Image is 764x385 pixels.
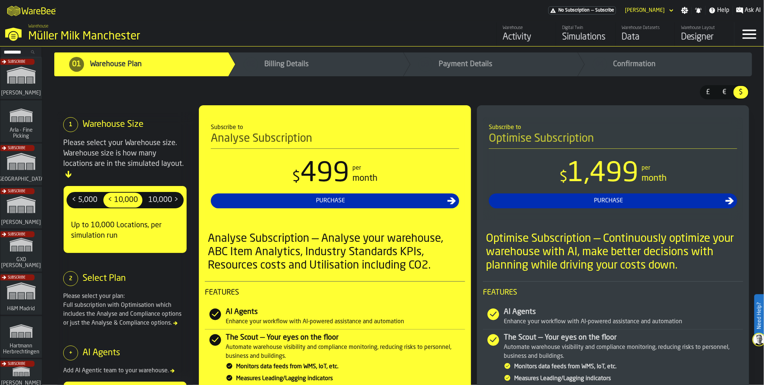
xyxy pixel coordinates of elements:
span: $ [560,170,568,185]
div: Purchase [214,196,447,205]
span: € [719,87,731,97]
span: Subscribe [8,189,25,193]
div: per [353,164,361,173]
span: Subscribe [595,8,614,13]
label: Need Help? [755,295,763,337]
label: button-switch-multi-< 5,000 [67,192,103,208]
div: Measures Leading/Lagging indicators [514,374,743,383]
span: $ [293,170,301,185]
span: No Subscription [558,8,590,13]
div: Designer [681,31,728,43]
span: < 5,000 [69,194,100,206]
div: Up to 10,000 Locations, per simulation run [67,214,184,247]
button: button-Purchase [489,193,737,208]
div: Simulations [562,31,609,43]
a: link-to-/wh/i/0438fb8c-4a97-4a5b-bcc6-2889b6922db0/simulations [0,273,42,316]
div: Digital Twin [562,25,609,31]
div: The Scout — Your eyes on the floor [504,333,743,343]
div: thumb [717,86,732,99]
span: 02 [246,59,255,70]
span: Subscribe [8,362,25,366]
label: button-toggle-Notifications [692,7,705,14]
div: Monitors data feeds from WMS, IoT, etc. [236,362,465,371]
label: button-switch-multi-< 10,000 [103,192,143,208]
div: DropdownMenuValue-Ana Milicic [625,7,665,13]
a: link-to-/wh/i/b09612b5-e9f1-4a3a-b0a4-784729d61419/designer [675,22,734,46]
span: 499 [301,161,350,187]
span: 10,000 > [145,194,181,206]
div: Activity [503,31,550,43]
div: thumb [144,193,183,208]
div: thumb [734,86,748,99]
span: Subscribe [8,60,25,64]
span: £ [702,87,714,97]
label: button-switch-multi-£ [700,85,716,99]
span: Help [718,6,730,15]
div: + [63,346,78,360]
h4: Analyse Subscription [211,132,459,149]
a: link-to-/wh/i/baca6aa3-d1fc-43c0-a604-2a1c9d5db74d/simulations [0,230,42,273]
div: 2 [63,271,78,286]
a: link-to-/wh/i/b09612b5-e9f1-4a3a-b0a4-784729d61419/feed/ [496,22,556,46]
div: Subscribe to [489,123,737,132]
a: link-to-/wh/i/b09612b5-e9f1-4a3a-b0a4-784729d61419/pricing/ [548,6,616,15]
span: 03 [421,59,430,70]
div: Warehouse Layout [681,25,728,31]
div: Analyse Subscription — Analyse your warehouse, ABC Item Analytics, Industry Standards KPIs, Resou... [208,232,465,272]
label: button-switch-multi-€ [716,85,733,99]
div: Warehouse Datasets [622,25,669,31]
div: Subscribe to [211,123,459,132]
div: month [642,173,667,185]
label: button-switch-multi-$ [733,85,749,99]
a: link-to-/wh/i/b09612b5-e9f1-4a3a-b0a4-784729d61419/data [615,22,675,46]
label: button-switch-multi-10,000 > [143,192,184,208]
label: button-toggle-Help [706,6,733,15]
div: thumb [103,193,142,208]
div: Please select your Warehouse size. Warehouse size is how many locations are in the simulated layout. [63,138,187,180]
span: 01 [72,59,81,70]
span: Ask AI [745,6,761,15]
span: Subscribe [8,146,25,150]
span: Hartmann Herbrechtingen [1,343,41,355]
div: month [353,173,378,185]
span: Warehouse Plan [90,59,142,70]
div: 1 [63,117,78,132]
span: Subscribe [8,276,25,280]
label: button-toggle-Ask AI [733,6,764,15]
div: AI Agents [504,307,743,317]
a: link-to-/wh/i/b5402f52-ce28-4f27-b3d4-5c6d76174849/simulations [0,144,42,187]
span: Features [205,288,465,298]
div: Select Plan [83,273,126,285]
span: Payment Details [439,59,493,70]
div: Please select your plan: Full subscription with Optimisation which includes the Analyse and Compl... [63,292,187,328]
a: link-to-/wh/i/48cbecf7-1ea2-4bc9-a439-03d5b66e1a58/simulations [0,100,42,144]
div: Warehouse [503,25,550,31]
div: DropdownMenuValue-Ana Milicic [622,6,675,15]
div: AI Agents [226,307,465,317]
label: button-toggle-Settings [678,7,692,14]
div: Purchase [492,196,725,205]
div: Add AI Agentic team to your warehouse. [63,366,187,375]
div: Monitors data feeds from WMS, IoT, etc. [514,362,743,371]
div: Warehouse Size [83,119,144,131]
div: per [642,164,650,173]
span: Features [483,288,743,298]
div: thumb [67,193,102,208]
a: link-to-/wh/i/b09612b5-e9f1-4a3a-b0a4-784729d61419/simulations [556,22,615,46]
label: button-toggle-Menu [735,22,764,46]
div: Automate warehouse visibility and compliance monitoring, reducing risks to personnel, business an... [504,343,743,361]
nav: Progress [42,46,764,82]
span: 04 [596,59,605,70]
div: Measures Leading/Lagging indicators [236,374,465,383]
div: AI Agents [83,347,120,359]
span: Arla - Fine Picking [3,127,39,139]
div: thumb [701,86,716,99]
a: link-to-/wh/i/72fe6713-8242-4c3c-8adf-5d67388ea6d5/simulations [0,57,42,100]
span: Confirmation [613,59,656,70]
h4: Optimise Subscription [489,132,737,149]
a: link-to-/wh/i/1653e8cc-126b-480f-9c47-e01e76aa4a88/simulations [0,187,42,230]
a: link-to-/wh/i/f0a6b354-7883-413a-84ff-a65eb9c31f03/simulations [0,316,42,359]
div: Data [622,31,669,43]
span: Billing Details [264,59,309,70]
span: $ [735,87,747,97]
